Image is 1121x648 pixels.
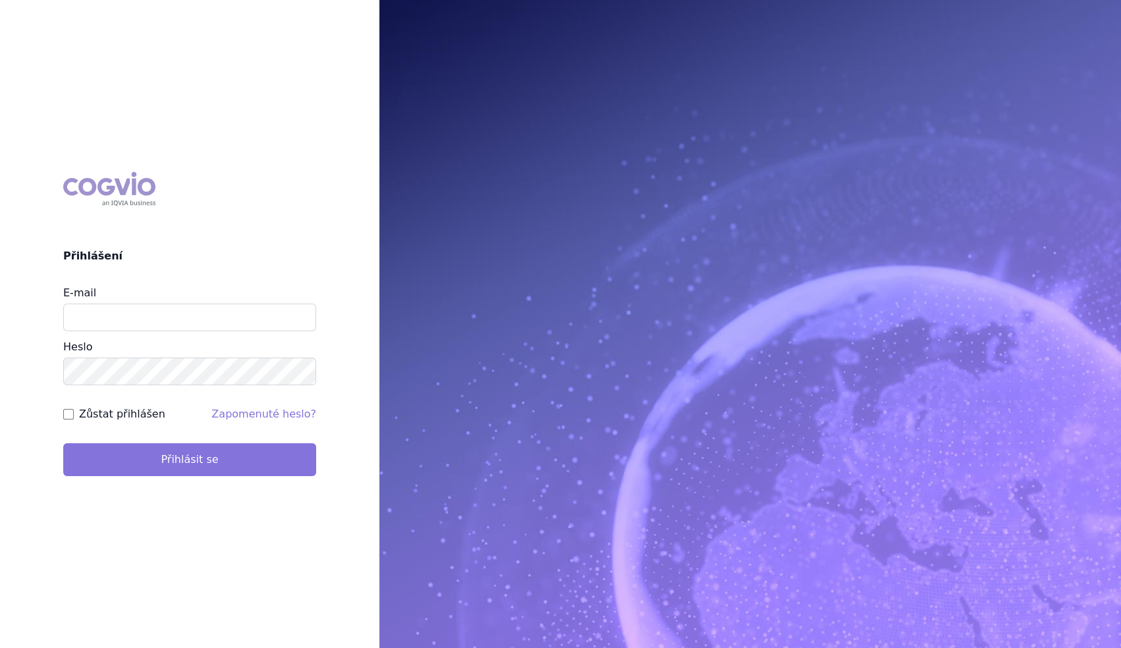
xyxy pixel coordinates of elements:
label: E-mail [63,286,96,299]
label: Zůstat přihlášen [79,406,165,422]
div: COGVIO [63,172,155,206]
button: Přihlásit se [63,443,316,476]
h2: Přihlášení [63,248,316,264]
label: Heslo [63,340,92,353]
a: Zapomenuté heslo? [211,408,316,420]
